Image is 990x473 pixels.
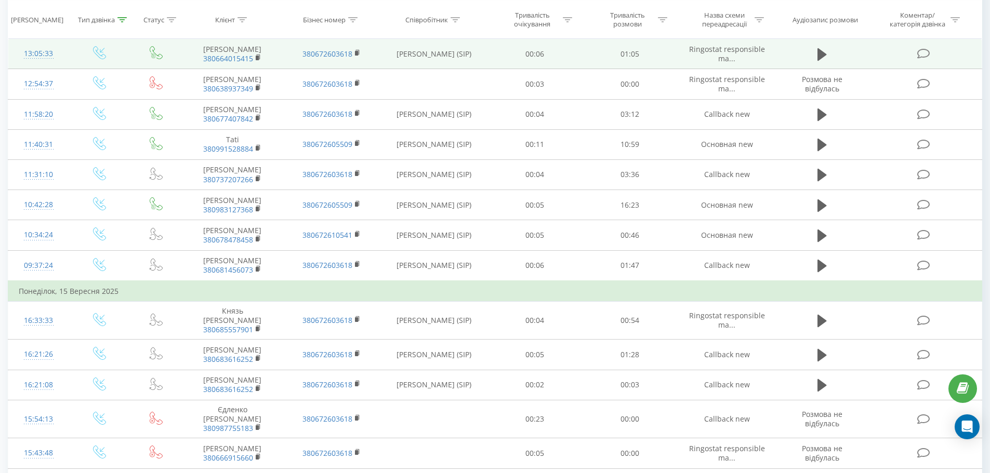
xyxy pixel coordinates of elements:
a: 380683616252 [203,384,253,394]
td: 00:03 [583,370,678,400]
td: Callback new [677,99,776,129]
a: 380672603618 [302,49,352,59]
td: Основная new [677,129,776,159]
td: [PERSON_NAME] [183,39,282,69]
div: [PERSON_NAME] [11,15,63,24]
td: [PERSON_NAME] [183,159,282,190]
div: Аудіозапис розмови [793,15,858,24]
td: Князь [PERSON_NAME] [183,301,282,340]
td: 00:05 [487,438,583,468]
td: [PERSON_NAME] [183,370,282,400]
a: 380983127368 [203,205,253,214]
div: 15:43:48 [19,443,59,463]
span: Розмова не відбулась [802,409,842,428]
a: 380672603618 [302,315,352,325]
a: 380987755183 [203,423,253,433]
span: Розмова не відбулась [802,443,842,463]
td: [PERSON_NAME] (SIP) [381,301,487,340]
td: 16:23 [583,190,678,220]
div: 16:21:08 [19,375,59,395]
div: Коментар/категорія дзвінка [887,11,948,29]
a: 380678478458 [203,235,253,245]
div: 09:37:24 [19,255,59,276]
td: 01:47 [583,250,678,281]
td: 00:06 [487,39,583,69]
td: 03:12 [583,99,678,129]
div: Співробітник [405,15,448,24]
div: 15:54:13 [19,409,59,429]
td: Основная new [677,190,776,220]
a: 380672603618 [302,414,352,424]
a: 380672610541 [302,230,352,240]
div: 16:33:33 [19,310,59,331]
td: [PERSON_NAME] (SIP) [381,250,487,281]
a: 380737207266 [203,174,253,184]
td: [PERSON_NAME] (SIP) [381,340,487,370]
div: Бізнес номер [303,15,346,24]
div: 12:54:37 [19,74,59,94]
a: 380666915660 [203,453,253,463]
td: 01:28 [583,340,678,370]
span: Ringostat responsible ma... [689,310,765,330]
td: 01:05 [583,39,678,69]
td: 00:04 [487,99,583,129]
td: [PERSON_NAME] (SIP) [381,129,487,159]
td: 00:05 [487,220,583,250]
td: [PERSON_NAME] [183,69,282,99]
td: Callback new [677,159,776,190]
td: Tati [183,129,282,159]
a: 380681456073 [203,265,253,275]
td: [PERSON_NAME] [183,99,282,129]
td: Callback new [677,370,776,400]
div: 16:21:26 [19,344,59,364]
td: 00:11 [487,129,583,159]
td: 00:00 [583,438,678,468]
td: [PERSON_NAME] [183,190,282,220]
div: 10:42:28 [19,195,59,215]
a: 380672603618 [302,79,352,89]
a: 380672603618 [302,260,352,270]
td: [PERSON_NAME] (SIP) [381,220,487,250]
div: Тип дзвінка [78,15,115,24]
td: 00:05 [487,340,583,370]
div: Тривалість очікування [505,11,560,29]
a: 380672603618 [302,448,352,458]
a: 380991528884 [203,144,253,154]
td: 00:05 [487,190,583,220]
td: [PERSON_NAME] [183,220,282,250]
td: 00:02 [487,370,583,400]
div: Назва схеми переадресації [696,11,752,29]
td: Callback new [677,250,776,281]
td: [PERSON_NAME] (SIP) [381,159,487,190]
td: Понеділок, 15 Вересня 2025 [8,281,982,302]
span: Ringostat responsible ma... [689,74,765,93]
div: 11:58:20 [19,104,59,125]
td: 00:04 [487,301,583,340]
a: 380677407842 [203,114,253,124]
div: 11:40:31 [19,134,59,155]
td: 00:00 [583,400,678,438]
span: Ringostat responsible ma... [689,443,765,463]
td: 00:46 [583,220,678,250]
td: [PERSON_NAME] [183,250,282,281]
a: 380672605509 [302,200,352,210]
td: 00:54 [583,301,678,340]
td: 00:06 [487,250,583,281]
td: 00:04 [487,159,583,190]
a: 380672603618 [302,349,352,359]
div: Open Intercom Messenger [955,414,980,439]
td: 03:36 [583,159,678,190]
td: 00:23 [487,400,583,438]
span: Ringostat responsible ma... [689,44,765,63]
td: [PERSON_NAME] [183,438,282,468]
a: 380672603618 [302,169,352,179]
a: 380672603618 [302,380,352,389]
div: Клієнт [215,15,235,24]
div: 11:31:10 [19,165,59,185]
td: Callback new [677,400,776,438]
td: 00:03 [487,69,583,99]
td: 00:00 [583,69,678,99]
td: 10:59 [583,129,678,159]
td: Основная new [677,220,776,250]
a: 380638937349 [203,84,253,93]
